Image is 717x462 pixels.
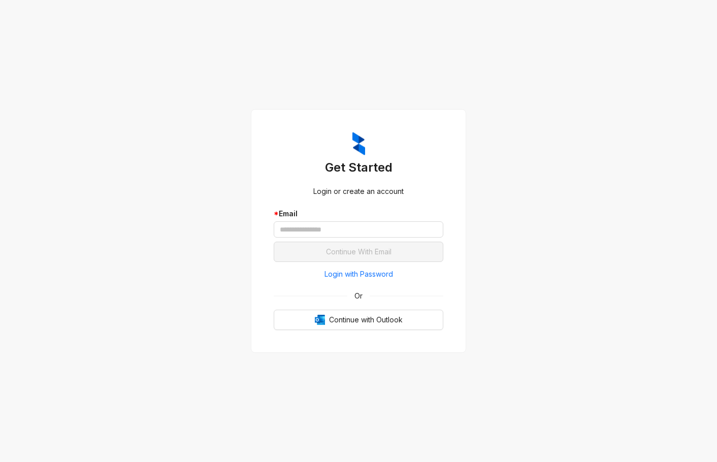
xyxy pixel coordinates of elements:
[352,132,365,155] img: ZumaIcon
[329,314,403,325] span: Continue with Outlook
[347,290,370,302] span: Or
[274,242,443,262] button: Continue With Email
[274,186,443,197] div: Login or create an account
[274,208,443,219] div: Email
[324,269,393,280] span: Login with Password
[274,159,443,176] h3: Get Started
[274,310,443,330] button: OutlookContinue with Outlook
[315,315,325,325] img: Outlook
[274,266,443,282] button: Login with Password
